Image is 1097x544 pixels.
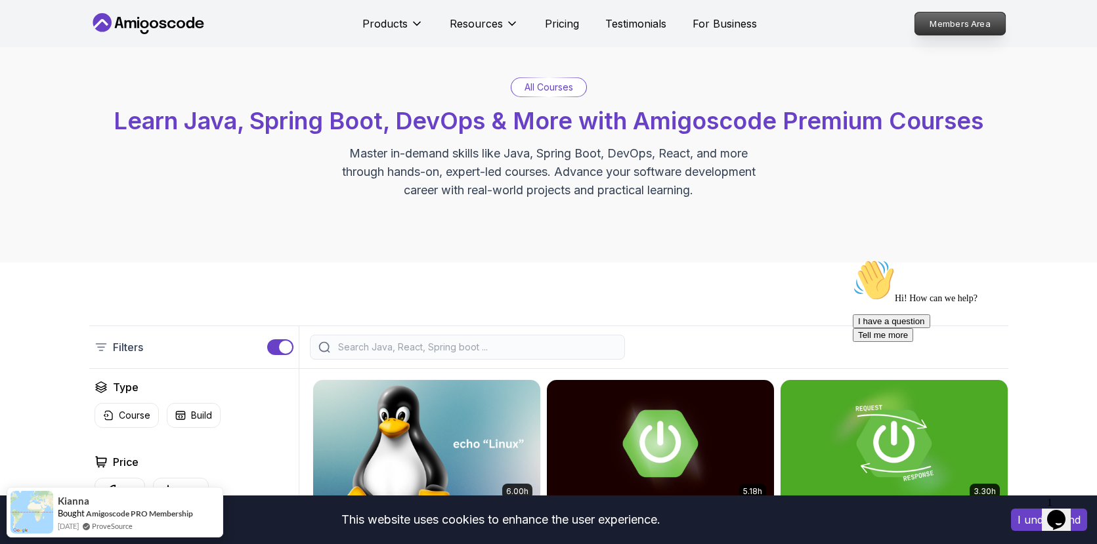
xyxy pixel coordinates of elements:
p: All Courses [525,81,573,94]
p: 3.30h [974,486,996,497]
button: Pro [95,478,145,503]
span: [DATE] [58,520,79,532]
input: Search Java, React, Spring boot ... [335,341,616,354]
a: ProveSource [92,520,133,532]
img: :wave: [5,5,47,47]
p: Master in-demand skills like Java, Spring Boot, DevOps, React, and more through hands-on, expert-... [328,144,769,199]
p: 5.18h [743,486,762,497]
button: Resources [450,16,519,42]
span: Bought [58,508,85,518]
button: Course [95,403,159,428]
button: I have a question [5,60,83,74]
img: Building APIs with Spring Boot card [781,380,1008,507]
a: Amigoscode PRO Membership [86,509,193,518]
p: Build [191,409,212,422]
a: For Business [693,16,757,31]
button: Products [362,16,423,42]
img: provesource social proof notification image [11,491,53,534]
img: Advanced Spring Boot card [547,380,774,507]
div: This website uses cookies to enhance the user experience. [10,505,991,534]
p: Members Area [914,12,1005,35]
button: Accept cookies [1011,509,1087,531]
iframe: chat widget [1042,492,1084,531]
div: 👋Hi! How can we help?I have a questionTell me more [5,5,242,88]
span: Learn Java, Spring Boot, DevOps & More with Amigoscode Premium Courses [114,106,983,135]
p: 6.00h [506,486,528,497]
iframe: chat widget [848,254,1084,485]
h2: Type [113,379,139,395]
span: Kianna [58,495,89,507]
h2: Price [113,454,139,470]
p: Products [362,16,408,31]
p: Resources [450,16,503,31]
a: Members Area [914,12,1006,35]
button: Tell me more [5,74,66,88]
a: Pricing [545,16,579,31]
img: Linux Fundamentals card [313,380,540,507]
button: Free [153,478,209,503]
p: Filters [113,339,143,355]
button: Build [167,403,221,428]
a: Testimonials [605,16,666,31]
span: Hi! How can we help? [5,39,130,49]
p: Free [180,484,200,497]
p: Pro [121,484,137,497]
p: Course [119,409,150,422]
